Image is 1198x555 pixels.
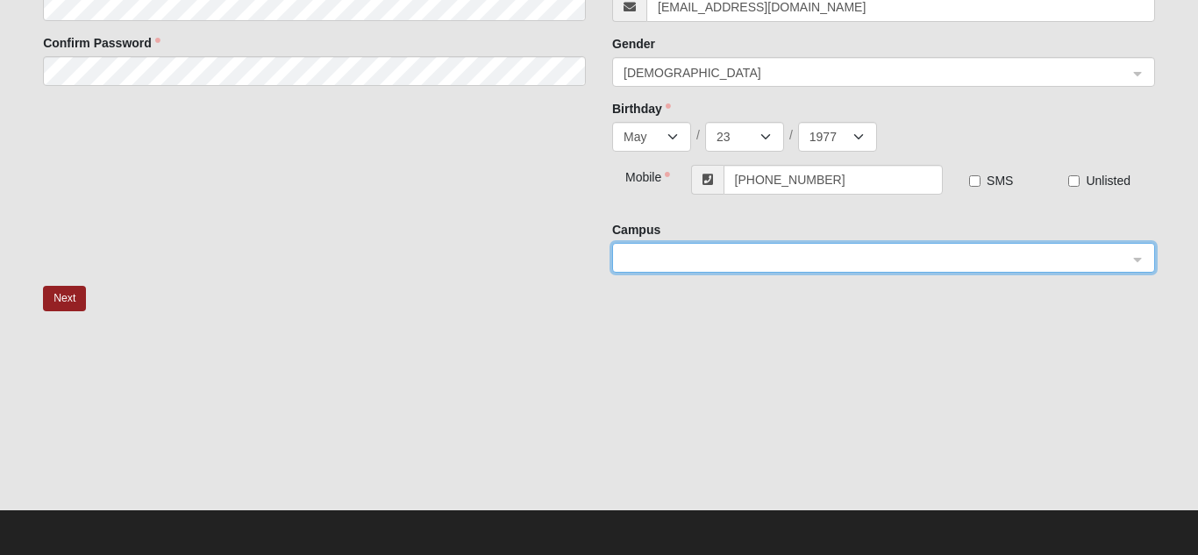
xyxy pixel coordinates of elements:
span: / [789,126,793,144]
span: SMS [987,174,1013,188]
label: Birthday [612,100,671,117]
label: Campus [612,221,660,238]
div: Mobile [612,165,658,186]
label: Confirm Password [43,34,160,52]
span: Unlisted [1086,174,1130,188]
label: Gender [612,35,655,53]
span: Female [624,63,1128,82]
input: SMS [969,175,981,187]
button: Next [43,286,86,311]
input: Unlisted [1068,175,1080,187]
span: / [696,126,700,144]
